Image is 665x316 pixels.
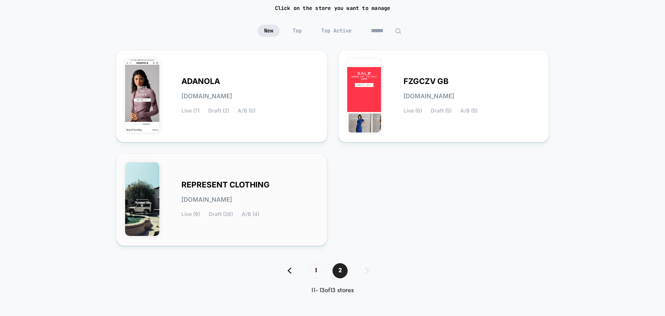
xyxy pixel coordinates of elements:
span: Live (7) [181,108,200,114]
span: 2 [332,263,348,278]
img: edit [395,28,401,34]
span: Draft (2) [208,108,229,114]
span: Draft (5) [431,108,452,114]
span: New [258,25,280,37]
span: [DOMAIN_NAME] [181,197,232,203]
span: REPRESENT CLOTHING [181,182,270,188]
img: ADANOLA [125,59,159,132]
div: 11 - 13 of 13 stores [279,287,386,294]
span: FZGCZV GB [404,78,449,84]
span: [DOMAIN_NAME] [181,93,232,99]
span: A/B (0) [238,108,255,114]
span: [DOMAIN_NAME] [404,93,454,99]
span: A/B (5) [460,108,478,114]
span: 1 [309,263,324,278]
span: Top [286,25,308,37]
span: Live (9) [181,211,200,217]
span: Top Active [315,25,358,37]
img: FZGCZV_GB [347,59,381,132]
span: Live (6) [404,108,422,114]
img: REPRESENT_CLOTHING [125,162,159,236]
span: ADANOLA [181,78,220,84]
img: pagination back [287,268,291,274]
span: Draft (28) [209,211,233,217]
h2: Click on the store you want to manage [275,5,391,12]
span: A/B (4) [242,211,259,217]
